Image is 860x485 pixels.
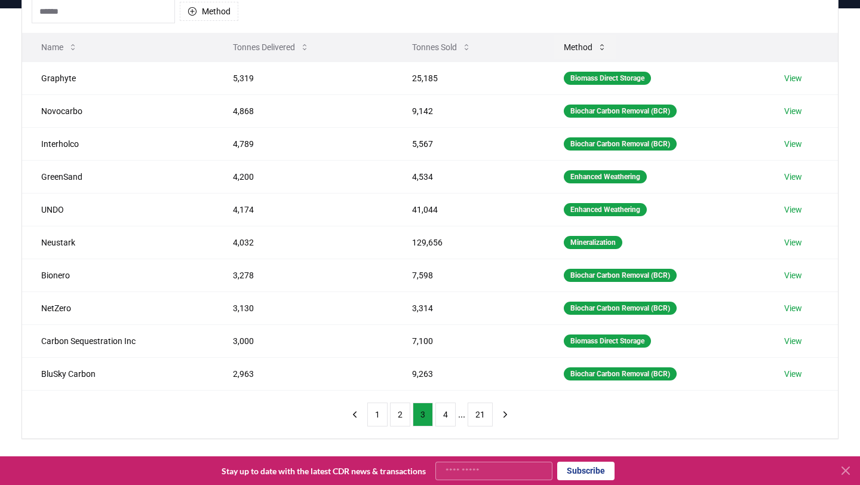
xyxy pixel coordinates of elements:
[393,357,545,390] td: 9,263
[468,403,493,426] button: 21
[393,94,545,127] td: 9,142
[564,236,622,249] div: Mineralization
[413,403,433,426] button: 3
[22,291,214,324] td: NetZero
[214,291,392,324] td: 3,130
[554,35,616,59] button: Method
[784,105,802,117] a: View
[22,62,214,94] td: Graphyte
[22,324,214,357] td: Carbon Sequestration Inc
[784,237,802,248] a: View
[214,226,392,259] td: 4,032
[564,269,677,282] div: Biochar Carbon Removal (BCR)
[784,72,802,84] a: View
[435,403,456,426] button: 4
[393,160,545,193] td: 4,534
[784,302,802,314] a: View
[214,160,392,193] td: 4,200
[32,35,87,59] button: Name
[22,226,214,259] td: Neustark
[214,94,392,127] td: 4,868
[214,193,392,226] td: 4,174
[22,193,214,226] td: UNDO
[393,259,545,291] td: 7,598
[367,403,388,426] button: 1
[22,127,214,160] td: Interholco
[784,269,802,281] a: View
[214,127,392,160] td: 4,789
[564,367,677,380] div: Biochar Carbon Removal (BCR)
[393,62,545,94] td: 25,185
[393,324,545,357] td: 7,100
[564,137,677,151] div: Biochar Carbon Removal (BCR)
[345,403,365,426] button: previous page
[564,302,677,315] div: Biochar Carbon Removal (BCR)
[223,35,319,59] button: Tonnes Delivered
[564,203,647,216] div: Enhanced Weathering
[393,193,545,226] td: 41,044
[458,407,465,422] li: ...
[214,357,392,390] td: 2,963
[564,334,651,348] div: Biomass Direct Storage
[390,403,410,426] button: 2
[495,403,515,426] button: next page
[22,94,214,127] td: Novocarbo
[784,138,802,150] a: View
[564,72,651,85] div: Biomass Direct Storage
[784,204,802,216] a: View
[564,170,647,183] div: Enhanced Weathering
[564,105,677,118] div: Biochar Carbon Removal (BCR)
[393,226,545,259] td: 129,656
[403,35,481,59] button: Tonnes Sold
[22,259,214,291] td: Bionero
[180,2,238,21] button: Method
[784,368,802,380] a: View
[393,127,545,160] td: 5,567
[214,259,392,291] td: 3,278
[22,357,214,390] td: BluSky Carbon
[22,160,214,193] td: GreenSand
[214,62,392,94] td: 5,319
[214,324,392,357] td: 3,000
[393,291,545,324] td: 3,314
[784,335,802,347] a: View
[784,171,802,183] a: View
